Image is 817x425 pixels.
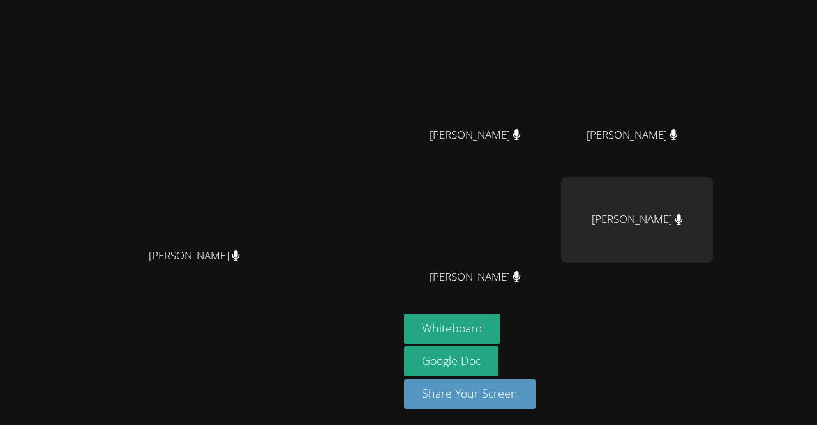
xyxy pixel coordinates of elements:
span: [PERSON_NAME] [587,126,678,144]
a: Google Doc [404,346,498,376]
button: Whiteboard [404,314,500,344]
button: Share Your Screen [404,379,536,409]
span: [PERSON_NAME] [430,126,521,144]
span: [PERSON_NAME] [430,268,521,286]
span: [PERSON_NAME] [149,247,240,265]
div: [PERSON_NAME] [561,177,713,263]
